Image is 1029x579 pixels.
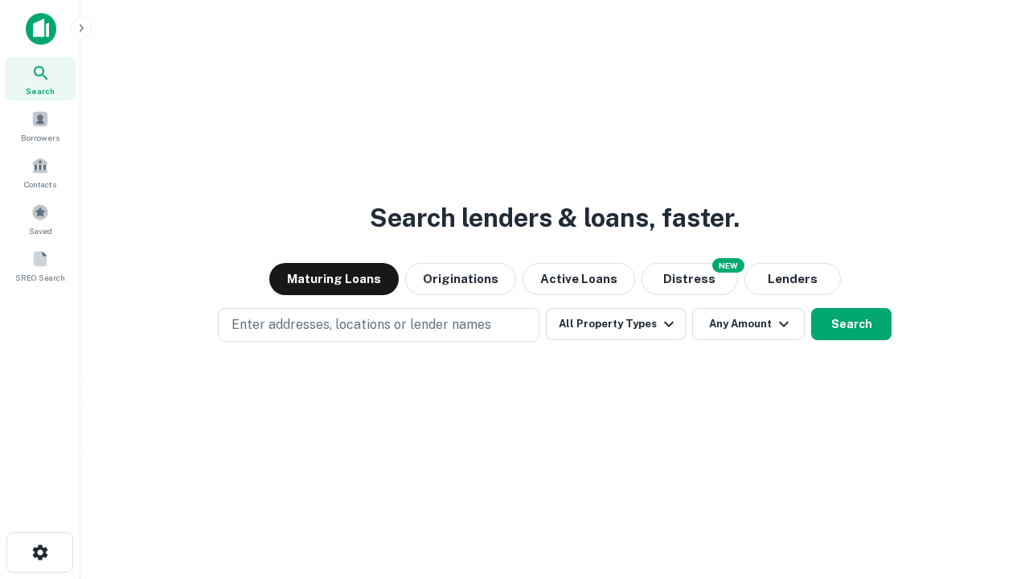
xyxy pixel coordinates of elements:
[5,104,76,147] a: Borrowers
[5,150,76,194] a: Contacts
[546,308,686,340] button: All Property Types
[405,263,516,295] button: Originations
[642,263,738,295] button: Search distressed loans with lien and other non-mortgage details.
[21,131,59,144] span: Borrowers
[712,258,744,273] div: NEW
[370,199,740,237] h3: Search lenders & loans, faster.
[811,308,892,340] button: Search
[232,315,491,335] p: Enter addresses, locations or lender names
[949,450,1029,528] iframe: Chat Widget
[5,197,76,240] a: Saved
[26,13,56,45] img: capitalize-icon.png
[5,244,76,287] a: SREO Search
[15,271,65,284] span: SREO Search
[29,224,52,237] span: Saved
[523,263,635,295] button: Active Loans
[218,308,539,342] button: Enter addresses, locations or lender names
[26,84,55,97] span: Search
[24,178,56,191] span: Contacts
[5,57,76,101] a: Search
[692,308,805,340] button: Any Amount
[744,263,841,295] button: Lenders
[269,263,399,295] button: Maturing Loans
